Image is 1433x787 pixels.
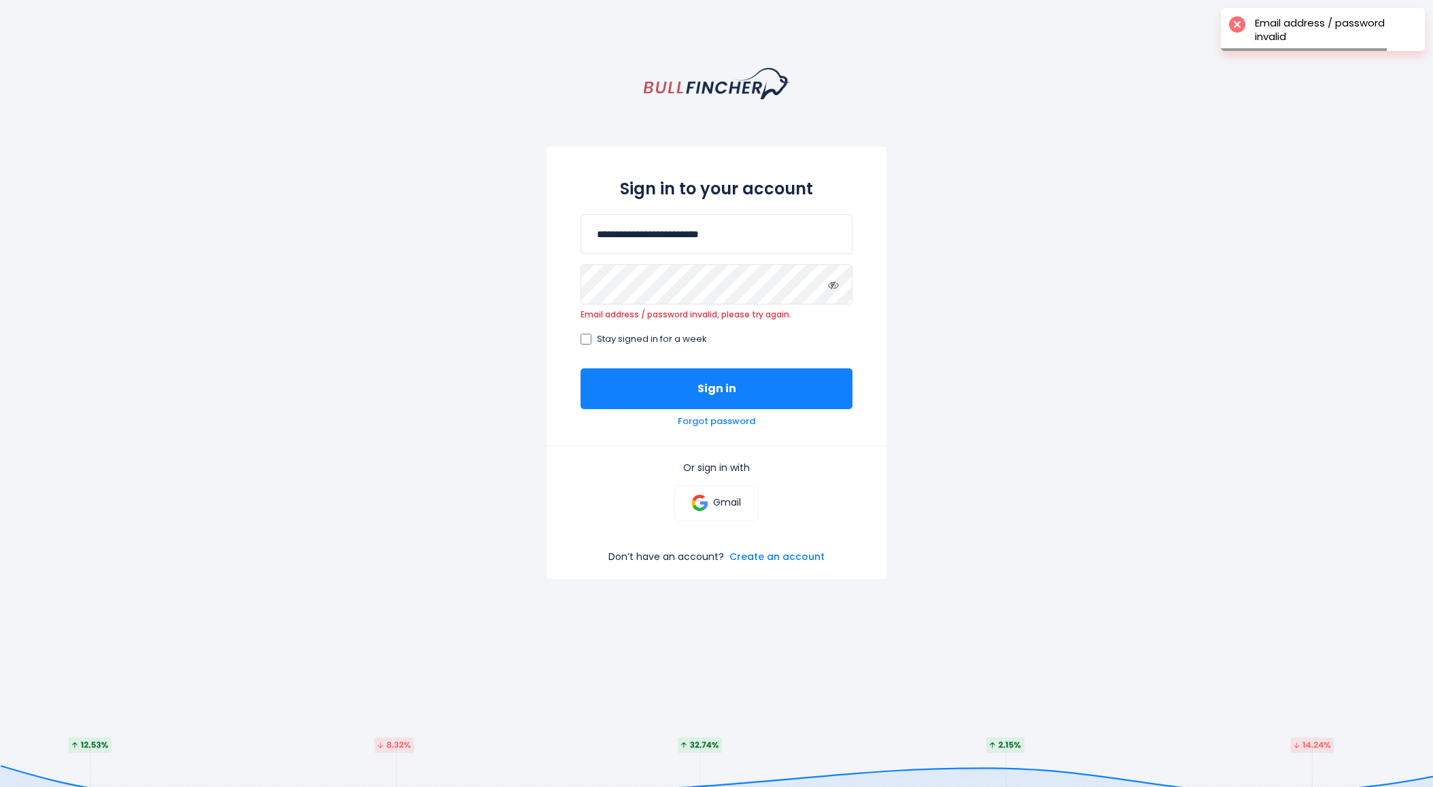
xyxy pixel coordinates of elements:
a: Gmail [674,485,758,521]
h2: Sign in to your account [581,177,852,200]
input: Stay signed in for a week [581,334,591,345]
a: Create an account [729,550,825,563]
span: Stay signed in for a week [597,334,707,345]
button: Sign in [581,368,852,409]
p: Don’t have an account? [608,550,724,563]
a: homepage [644,68,790,99]
a: Forgot password [678,416,755,427]
span: Email address / password invalid, please try again. [581,309,852,320]
p: Or sign in with [581,461,852,474]
p: Gmail [713,496,741,508]
div: Email address / password invalid [1255,16,1417,43]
